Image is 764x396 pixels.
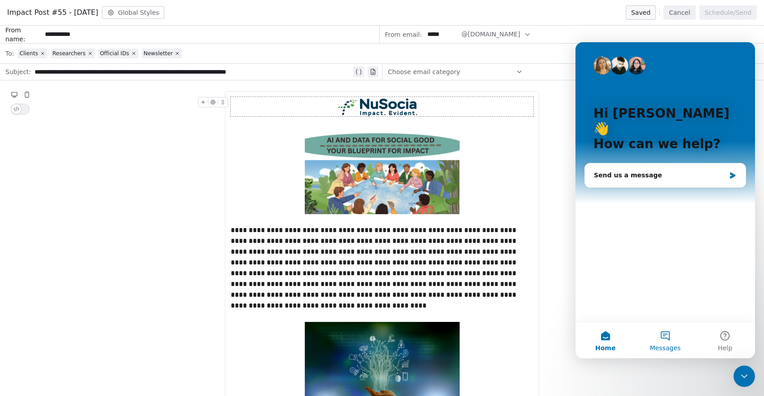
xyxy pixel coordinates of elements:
span: Official IDs [100,50,129,57]
span: To: [5,49,14,58]
span: Choose email category [388,67,460,76]
span: From name: [5,26,41,44]
span: Researchers [53,50,86,57]
iframe: Intercom live chat [575,42,755,358]
span: Subject: [5,67,31,79]
span: @[DOMAIN_NAME] [461,30,520,39]
button: Global Styles [102,6,165,19]
span: Newsletter [144,50,173,57]
button: Cancel [663,5,695,20]
span: From email: [385,30,422,39]
button: Saved [626,5,656,20]
button: Schedule/Send [699,5,757,20]
span: Clients [19,50,38,57]
iframe: Intercom live chat [733,365,755,387]
span: Impact Post #55 - [DATE] [7,7,98,18]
